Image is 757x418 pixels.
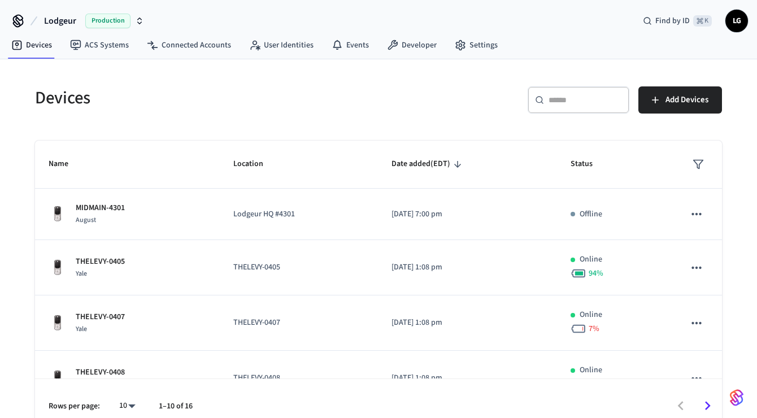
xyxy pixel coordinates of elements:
img: SeamLogoGradient.69752ec5.svg [730,389,743,407]
p: Online [580,254,602,265]
button: Add Devices [638,86,722,114]
div: Find by ID⌘ K [634,11,721,31]
p: [DATE] 1:08 pm [391,372,544,384]
h5: Devices [35,86,372,110]
p: [DATE] 1:08 pm [391,317,544,329]
span: Location [233,155,278,173]
img: Yale Assure Touchscreen Wifi Smart Lock, Satin Nickel, Front [49,205,67,223]
p: THELEVY-0408 [233,372,364,384]
span: Yale [76,269,87,278]
span: Production [85,14,130,28]
span: Name [49,155,83,173]
a: Developer [378,35,446,55]
span: LG [726,11,747,31]
span: 7 % [589,323,599,334]
p: [DATE] 7:00 pm [391,208,544,220]
span: Lodgeur [44,14,76,28]
p: Offline [580,208,602,220]
button: LG [725,10,748,32]
p: [DATE] 1:08 pm [391,262,544,273]
p: THELEVY-0407 [76,311,125,323]
span: ⌘ K [693,15,712,27]
span: Find by ID [655,15,690,27]
div: 10 [114,398,141,414]
a: Devices [2,35,61,55]
p: 1–10 of 16 [159,400,193,412]
a: User Identities [240,35,323,55]
p: MIDMAIN-4301 [76,202,125,214]
img: Yale Assure Touchscreen Wifi Smart Lock, Satin Nickel, Front [49,314,67,332]
p: THELEVY-0405 [76,256,125,268]
span: Add Devices [665,93,708,107]
a: Connected Accounts [138,35,240,55]
span: Date added(EDT) [391,155,465,173]
p: THELEVY-0408 [76,367,125,378]
span: 94 % [589,268,603,279]
a: Events [323,35,378,55]
span: Status [571,155,607,173]
p: THELEVY-0407 [233,317,364,329]
p: Rows per page: [49,400,100,412]
a: Settings [446,35,507,55]
img: Yale Assure Touchscreen Wifi Smart Lock, Satin Nickel, Front [49,369,67,387]
span: Yale [76,324,87,334]
span: August [76,215,96,225]
p: Online [580,364,602,376]
p: Lodgeur HQ #4301 [233,208,364,220]
p: THELEVY-0405 [233,262,364,273]
p: Online [580,309,602,321]
a: ACS Systems [61,35,138,55]
img: Yale Assure Touchscreen Wifi Smart Lock, Satin Nickel, Front [49,259,67,277]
